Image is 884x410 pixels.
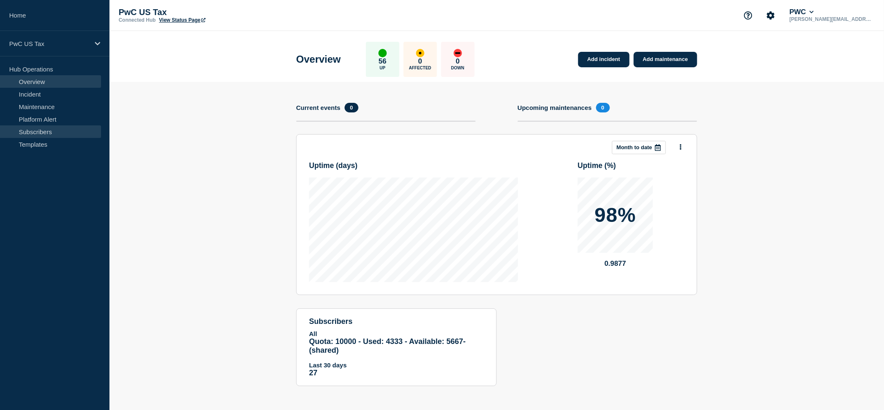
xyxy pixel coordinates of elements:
[762,7,780,24] button: Account settings
[9,40,89,47] p: PwC US Tax
[578,161,684,170] h3: Uptime ( % )
[739,7,757,24] button: Support
[788,16,875,22] p: [PERSON_NAME][EMAIL_ADDRESS][PERSON_NAME][DOMAIN_NAME]
[456,57,460,66] p: 0
[309,369,484,377] p: 27
[378,49,387,57] div: up
[378,57,386,66] p: 56
[454,49,462,57] div: down
[309,337,466,354] span: Quota: 10000 - Used: 4333 - Available: 5667 - (shared)
[788,8,815,16] button: PWC
[159,17,206,23] a: View Status Page
[119,17,156,23] p: Connected Hub
[345,103,358,112] span: 0
[409,66,431,70] p: Affected
[596,103,610,112] span: 0
[309,362,484,369] p: Last 30 days
[418,57,422,66] p: 0
[309,330,484,337] p: All
[380,66,386,70] p: Up
[578,52,630,67] a: Add incident
[296,104,340,111] h4: Current events
[119,8,286,17] p: PwC US Tax
[296,53,341,65] h1: Overview
[617,144,652,150] p: Month to date
[594,205,636,225] p: 98%
[451,66,465,70] p: Down
[578,260,653,268] p: 0.9877
[416,49,424,57] div: affected
[309,317,484,326] h4: subscribers
[634,52,697,67] a: Add maintenance
[309,161,518,170] h3: Uptime ( days )
[612,141,666,154] button: Month to date
[518,104,592,111] h4: Upcoming maintenances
